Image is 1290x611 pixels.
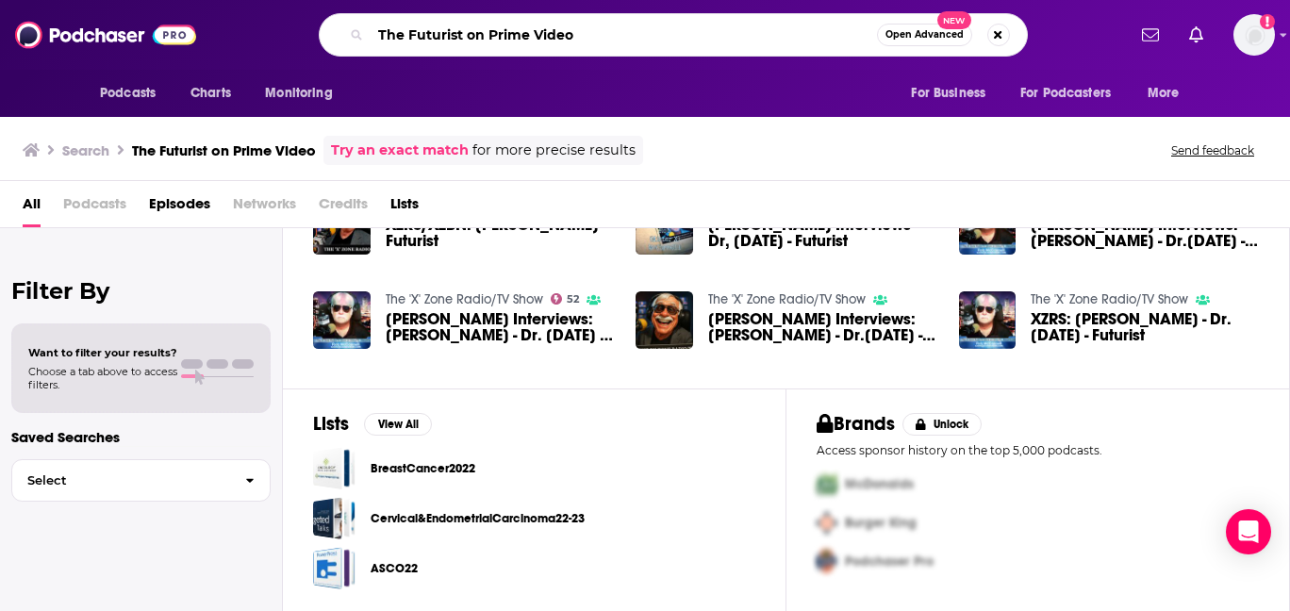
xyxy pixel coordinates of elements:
[1031,217,1259,249] span: [PERSON_NAME] Interviews: [PERSON_NAME] - Dr.[DATE] - Futurist
[11,459,271,502] button: Select
[1166,142,1260,158] button: Send feedback
[190,80,231,107] span: Charts
[319,13,1028,57] div: Search podcasts, credits, & more...
[845,553,934,570] span: Podchaser Pro
[1031,217,1259,249] a: Rob McConnell Interviews: Frank Ogden - Dr.Tomorrow - Futurist
[386,311,614,343] span: [PERSON_NAME] Interviews: [PERSON_NAME] - Dr. [DATE] - Futurist
[708,311,936,343] a: Rob McConnell Interviews: Frank Ogden - Dr.Tomorrow - Futurist
[313,497,356,539] a: Cervical&EndometrialCarcinoma22-23
[1226,509,1271,554] div: Open Intercom Messenger
[11,277,271,305] h2: Filter By
[898,75,1009,111] button: open menu
[959,291,1017,349] img: XZRS: Frank Ogden - Dr. Tomorrow - Futurist
[265,80,332,107] span: Monitoring
[371,458,475,479] a: BreastCancer2022
[877,24,972,46] button: Open AdvancedNew
[1134,19,1166,51] a: Show notifications dropdown
[364,413,432,436] button: View All
[845,515,917,531] span: Burger King
[911,80,985,107] span: For Business
[1182,19,1211,51] a: Show notifications dropdown
[708,291,866,307] a: The 'X' Zone Radio/TV Show
[313,291,371,349] img: Rob McConnell Interviews: Frank Ogden - Dr. Tomorrow - Futurist
[1148,80,1180,107] span: More
[371,558,418,579] a: ASCO22
[472,140,636,161] span: for more precise results
[132,141,316,159] h3: The Futurist on Prime Video
[100,80,156,107] span: Podcasts
[1031,291,1188,307] a: The 'X' Zone Radio/TV Show
[11,428,271,446] p: Saved Searches
[386,311,614,343] a: Rob McConnell Interviews: Frank Ogden - Dr. Tomorrow - Futurist
[15,17,196,53] img: Podchaser - Follow, Share and Rate Podcasts
[1031,311,1259,343] span: XZRS: [PERSON_NAME] - Dr. [DATE] - Futurist
[817,412,895,436] h2: Brands
[902,413,983,436] button: Unlock
[386,217,614,249] a: XZRS/XZBN: Frank Ogden - Futurist
[371,20,877,50] input: Search podcasts, credits, & more...
[313,412,432,436] a: ListsView All
[12,474,230,487] span: Select
[885,30,964,40] span: Open Advanced
[845,476,914,492] span: McDonalds
[1260,14,1275,29] svg: Add a profile image
[149,189,210,227] a: Episodes
[386,291,543,307] a: The 'X' Zone Radio/TV Show
[809,465,845,504] img: First Pro Logo
[1008,75,1138,111] button: open menu
[1031,311,1259,343] a: XZRS: Frank Ogden - Dr. Tomorrow - Futurist
[809,542,845,581] img: Third Pro Logo
[28,365,177,391] span: Choose a tab above to access filters.
[809,504,845,542] img: Second Pro Logo
[1233,14,1275,56] span: Logged in as carolinejames
[708,217,936,249] span: [PERSON_NAME] Interviews - Dr, [DATE] - Futurist
[937,11,971,29] span: New
[1233,14,1275,56] img: User Profile
[62,141,109,159] h3: Search
[87,75,180,111] button: open menu
[319,189,368,227] span: Credits
[178,75,242,111] a: Charts
[1233,14,1275,56] button: Show profile menu
[390,189,419,227] a: Lists
[23,189,41,227] a: All
[551,293,580,305] a: 52
[313,447,356,489] a: BreastCancer2022
[233,189,296,227] span: Networks
[252,75,356,111] button: open menu
[636,291,693,349] img: Rob McConnell Interviews: Frank Ogden - Dr.Tomorrow - Futurist
[313,547,356,589] a: ASCO22
[1020,80,1111,107] span: For Podcasters
[371,508,585,529] a: Cervical&EndometrialCarcinoma22-23
[386,217,614,249] span: XZRS/XZBN: [PERSON_NAME] - Futurist
[708,311,936,343] span: [PERSON_NAME] Interviews: [PERSON_NAME] - Dr.[DATE] - Futurist
[331,140,469,161] a: Try an exact match
[63,189,126,227] span: Podcasts
[567,295,579,304] span: 52
[313,412,349,436] h2: Lists
[1134,75,1203,111] button: open menu
[28,346,177,359] span: Want to filter your results?
[817,443,1259,457] p: Access sponsor history on the top 5,000 podcasts.
[708,217,936,249] a: Rob McConnell Interviews - Dr, Tomorrow - Futurist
